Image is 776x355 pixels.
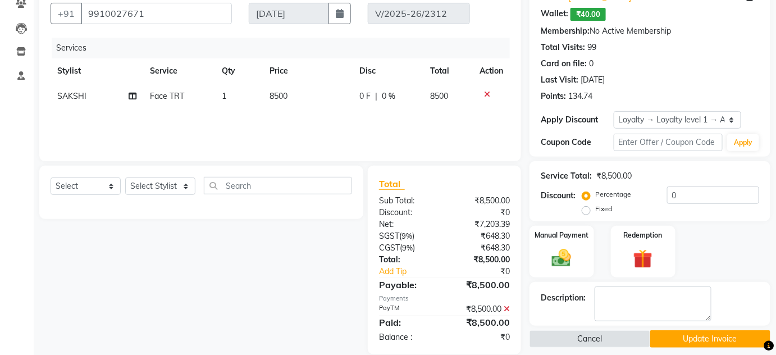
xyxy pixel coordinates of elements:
div: ₹8,500.00 [444,278,518,292]
div: Wallet: [541,8,568,21]
span: Face TRT [150,91,184,101]
div: ₹8,500.00 [444,316,518,329]
div: No Active Membership [541,25,759,37]
th: Service [143,58,215,84]
span: 0 % [382,90,395,102]
input: Search [204,177,352,194]
input: Enter Offer / Coupon Code [614,134,723,151]
th: Stylist [51,58,143,84]
a: Add Tip [371,266,457,277]
div: ₹7,203.39 [444,219,518,230]
div: ₹648.30 [444,230,518,242]
label: Redemption [624,230,663,240]
div: [DATE] [581,74,605,86]
div: 0 [589,58,594,70]
span: Total [379,178,405,190]
th: Qty [215,58,263,84]
span: 1 [222,91,226,101]
span: SAKSHI [57,91,86,101]
div: Total Visits: [541,42,585,53]
div: Services [52,38,518,58]
div: ( ) [371,242,445,254]
div: Discount: [541,190,576,202]
div: ₹8,500.00 [444,303,518,315]
span: 0 F [359,90,371,102]
div: Total: [371,254,445,266]
span: 8500 [430,91,448,101]
div: 134.74 [568,90,592,102]
div: ₹8,500.00 [596,170,632,182]
div: Apply Discount [541,114,614,126]
th: Action [473,58,510,84]
th: Price [263,58,353,84]
div: Payments [379,294,510,303]
button: Apply [727,134,759,151]
span: 9% [401,231,412,240]
div: ₹0 [444,207,518,219]
label: Percentage [595,189,631,199]
label: Manual Payment [535,230,588,240]
span: 8500 [270,91,288,101]
span: CGST [379,243,400,253]
th: Disc [353,58,423,84]
span: 9% [402,243,413,252]
div: Balance : [371,331,445,343]
input: Search by Name/Mobile/Email/Code [81,3,232,24]
div: Net: [371,219,445,230]
div: ( ) [371,230,445,242]
div: ₹8,500.00 [444,254,518,266]
div: Card on file: [541,58,587,70]
img: _cash.svg [546,247,577,270]
button: Cancel [529,330,650,348]
div: Payable: [371,278,445,292]
div: ₹0 [457,266,518,277]
span: SGST [379,231,399,241]
th: Total [423,58,473,84]
div: Points: [541,90,566,102]
div: ₹8,500.00 [444,195,518,207]
div: Discount: [371,207,445,219]
button: +91 [51,3,82,24]
div: Membership: [541,25,590,37]
span: | [375,90,377,102]
div: PayTM [371,303,445,315]
div: 99 [587,42,596,53]
div: Service Total: [541,170,592,182]
label: Fixed [595,204,612,214]
button: Update Invoice [650,330,771,348]
div: ₹648.30 [444,242,518,254]
img: _gift.svg [627,247,659,271]
div: Coupon Code [541,136,614,148]
div: Sub Total: [371,195,445,207]
div: Paid: [371,316,445,329]
div: ₹0 [444,331,518,343]
span: ₹40.00 [570,8,606,21]
div: Last Visit: [541,74,578,86]
div: Description: [541,292,586,304]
